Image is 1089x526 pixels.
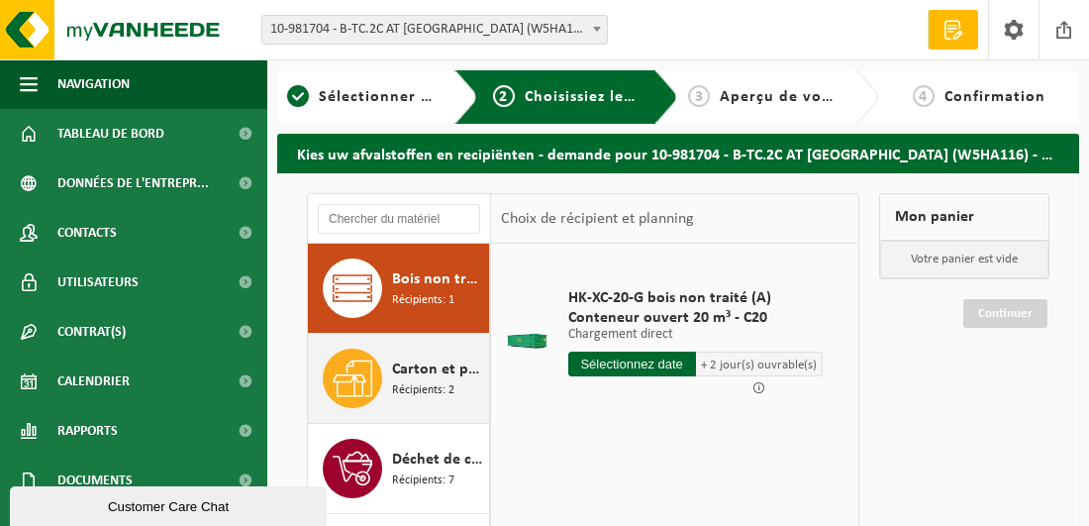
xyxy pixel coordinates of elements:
[57,357,130,406] span: Calendrier
[491,194,704,244] div: Choix de récipient et planning
[308,424,490,514] button: Déchet de construction et de démolition mélangé (inerte et non inerte) Récipients: 7
[392,358,484,381] span: Carton et papier, non-conditionné (industriel)
[57,109,164,158] span: Tableau de bord
[287,85,309,107] span: 1
[392,472,454,490] span: Récipients: 7
[392,291,454,310] span: Récipients: 1
[963,299,1047,328] a: Continuer
[568,288,824,308] span: HK-XC-20-G bois non traité (A)
[944,89,1045,105] span: Confirmation
[287,85,439,109] a: 1Sélectionner un site ici
[525,89,854,105] span: Choisissiez les flux de déchets et récipients
[392,381,454,400] span: Récipients: 2
[57,406,118,456] span: Rapports
[308,334,490,424] button: Carton et papier, non-conditionné (industriel) Récipients: 2
[913,85,935,107] span: 4
[880,241,1049,278] p: Votre panier est vide
[701,359,817,371] span: + 2 jour(s) ouvrable(s)
[262,16,607,44] span: 10-981704 - B-TC.2C AT CHARLEROI (W5HA116) - MARCINELLE
[392,448,484,472] span: Déchet de construction et de démolition mélangé (inerte et non inerte)
[261,15,608,45] span: 10-981704 - B-TC.2C AT CHARLEROI (W5HA116) - MARCINELLE
[318,204,480,234] input: Chercher du matériel
[568,352,696,376] input: Sélectionnez date
[277,134,1079,172] h2: Kies uw afvalstoffen en recipiënten - demande pour 10-981704 - B-TC.2C AT [GEOGRAPHIC_DATA] (W5HA...
[392,267,484,291] span: Bois non traité (A)
[57,307,126,357] span: Contrat(s)
[688,85,710,107] span: 3
[308,244,490,334] button: Bois non traité (A) Récipients: 1
[57,59,130,109] span: Navigation
[57,258,139,307] span: Utilisateurs
[319,89,496,105] span: Sélectionner un site ici
[10,482,331,526] iframe: chat widget
[568,328,824,342] p: Chargement direct
[720,89,911,105] span: Aperçu de vos demandes
[879,193,1050,241] div: Mon panier
[57,456,133,505] span: Documents
[493,85,515,107] span: 2
[568,308,824,328] span: Conteneur ouvert 20 m³ - C20
[57,158,209,208] span: Données de l'entrepr...
[57,208,117,258] span: Contacts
